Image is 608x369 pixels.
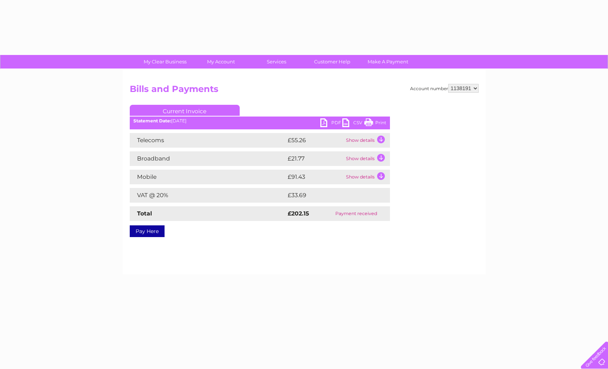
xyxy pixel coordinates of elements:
td: Telecoms [130,133,286,148]
a: Pay Here [130,225,165,237]
h2: Bills and Payments [130,84,479,98]
div: [DATE] [130,118,390,123]
td: £21.77 [286,151,344,166]
b: Statement Date: [133,118,171,123]
a: My Account [191,55,251,69]
td: Show details [344,133,390,148]
td: VAT @ 20% [130,188,286,203]
td: £33.69 [286,188,375,203]
a: Make A Payment [358,55,418,69]
a: My Clear Business [135,55,195,69]
div: Account number [410,84,479,93]
a: Current Invoice [130,105,240,116]
td: £91.43 [286,170,344,184]
td: Mobile [130,170,286,184]
td: £55.26 [286,133,344,148]
td: Payment received [323,206,390,221]
a: CSV [342,118,364,129]
a: Print [364,118,386,129]
td: Show details [344,151,390,166]
td: Show details [344,170,390,184]
strong: £202.15 [288,210,309,217]
td: Broadband [130,151,286,166]
a: Services [246,55,307,69]
strong: Total [137,210,152,217]
a: Customer Help [302,55,362,69]
a: PDF [320,118,342,129]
